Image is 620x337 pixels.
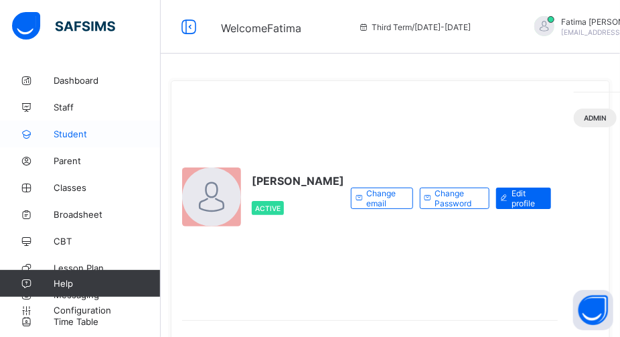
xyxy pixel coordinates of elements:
[54,75,161,86] span: Dashboard
[366,188,402,208] span: Change email
[512,188,541,208] span: Edit profile
[358,22,471,32] span: session/term information
[54,278,160,289] span: Help
[54,305,160,316] span: Configuration
[54,129,161,139] span: Student
[54,182,161,193] span: Classes
[573,290,613,330] button: Open asap
[54,209,161,220] span: Broadsheet
[255,204,281,212] span: Active
[435,188,479,208] span: Change Password
[54,263,161,273] span: Lesson Plan
[54,236,161,247] span: CBT
[252,174,344,188] span: [PERSON_NAME]
[221,21,301,35] span: Welcome Fatima
[54,155,161,166] span: Parent
[12,12,115,40] img: safsims
[584,114,607,122] span: Admin
[54,102,161,113] span: Staff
